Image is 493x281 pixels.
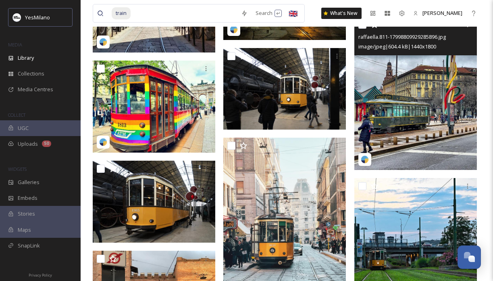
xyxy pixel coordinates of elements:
img: paolaf73-17974600739695203.jpg [93,61,215,153]
span: raffaella.811-17998809929285896.jpg [358,33,446,40]
span: image/jpeg | 604.4 kB | 1440 x 1800 [358,43,436,50]
span: WIDGETS [8,166,27,172]
img: raffaella.811-17998809929285896.jpg [354,17,477,170]
img: Logo%20YesMilano%40150x.png [13,13,21,21]
img: snapsea-logo.png [99,38,107,46]
div: Search [252,5,286,21]
span: Library [18,54,34,62]
span: train [112,7,131,19]
img: snapsea-logo.png [230,25,238,34]
div: 🇬🇧 [286,6,300,21]
a: What's New [321,8,362,19]
img: MuseoScienza_YesMilano_AnnaDellaBadia_03842.jpg [93,161,215,243]
span: Media Centres [18,86,53,93]
span: Embeds [18,194,37,202]
span: MEDIA [8,42,22,48]
span: YesMilano [25,14,50,21]
span: Uploads [18,140,38,148]
div: 50 [42,140,51,147]
a: Privacy Policy [29,270,52,279]
img: snapsea-logo.png [361,155,369,164]
img: MuseoScienza_YesMilano_AnnaDellaBadia_03845.jpg [223,48,346,130]
a: [PERSON_NAME] [409,5,466,21]
span: UGC [18,124,29,132]
span: [PERSON_NAME] [422,9,462,17]
span: COLLECT [8,112,25,118]
span: SnapLink [18,242,40,250]
span: Maps [18,226,31,234]
span: Privacy Policy [29,273,52,278]
span: Galleries [18,178,40,186]
img: snapsea-logo.png [99,138,107,146]
span: Collections [18,70,44,78]
span: Stories [18,210,35,218]
button: Open Chat [458,245,481,269]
